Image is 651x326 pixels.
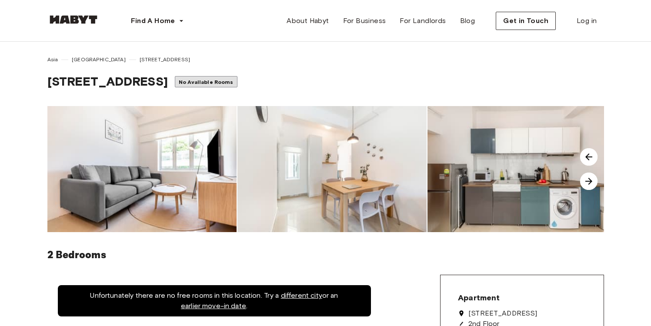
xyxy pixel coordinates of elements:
a: For Business [336,12,393,30]
a: different city [281,291,322,299]
button: Find A Home [124,12,191,30]
img: image-carousel-arrow [580,148,598,166]
span: Find A Home [131,16,175,26]
a: earlier move-in date [181,302,246,310]
span: Blog [460,16,475,26]
img: image-carousel-arrow [580,173,598,190]
span: [GEOGRAPHIC_DATA] [72,56,126,63]
a: For Landlords [393,12,453,30]
span: About Habyt [287,16,329,26]
span: For Business [343,16,386,26]
button: Get in Touch [496,12,556,30]
img: image [47,106,237,232]
span: Apartment [458,293,500,303]
span: Asia [47,56,58,63]
span: [STREET_ADDRESS] [140,56,190,63]
a: About Habyt [280,12,336,30]
a: Blog [453,12,482,30]
h6: 2 Bedrooms [47,246,604,264]
span: No Available Rooms [179,79,234,85]
div: Unfortunately there are no free rooms in this location. Try a or an . [58,285,371,316]
img: Habyt [47,15,100,24]
span: Log in [577,16,597,26]
img: image [237,106,427,232]
a: Log in [570,12,604,30]
span: Get in Touch [503,16,548,26]
span: For Landlords [400,16,446,26]
span: [STREET_ADDRESS] [468,310,537,317]
img: image [427,106,617,232]
span: [STREET_ADDRESS] [47,74,168,89]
